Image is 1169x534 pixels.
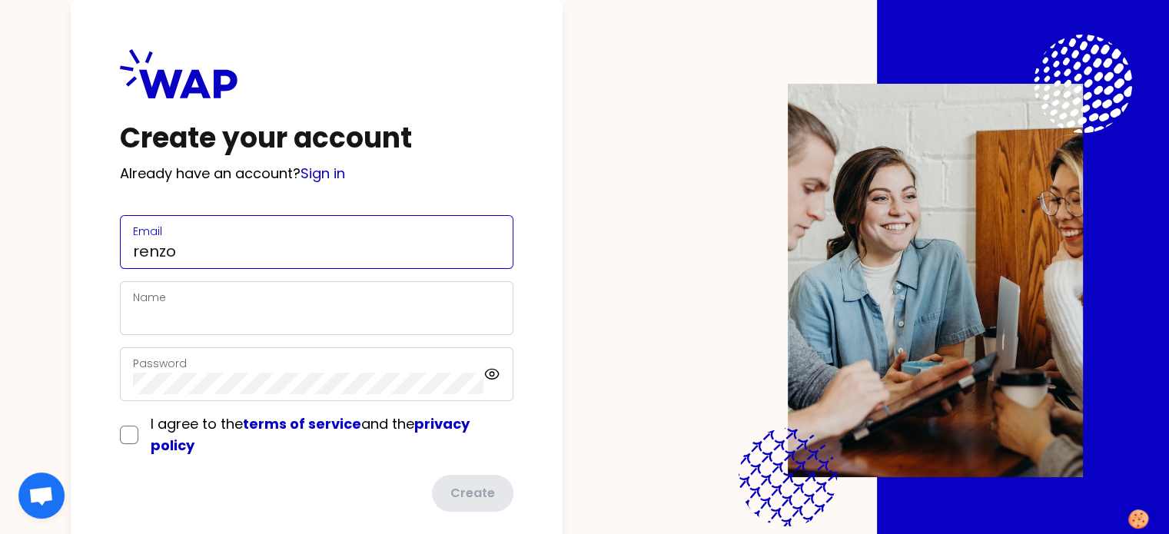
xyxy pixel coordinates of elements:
label: Password [133,356,187,371]
a: Sign in [301,164,345,183]
img: Description [788,84,1083,477]
label: Name [133,290,166,305]
p: Already have an account? [120,163,513,184]
button: Create [432,475,513,512]
a: terms of service [243,414,361,433]
span: I agree to the and the [151,414,470,455]
h1: Create your account [120,123,513,154]
label: Email [133,224,162,239]
div: Aprire la chat [18,473,65,519]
